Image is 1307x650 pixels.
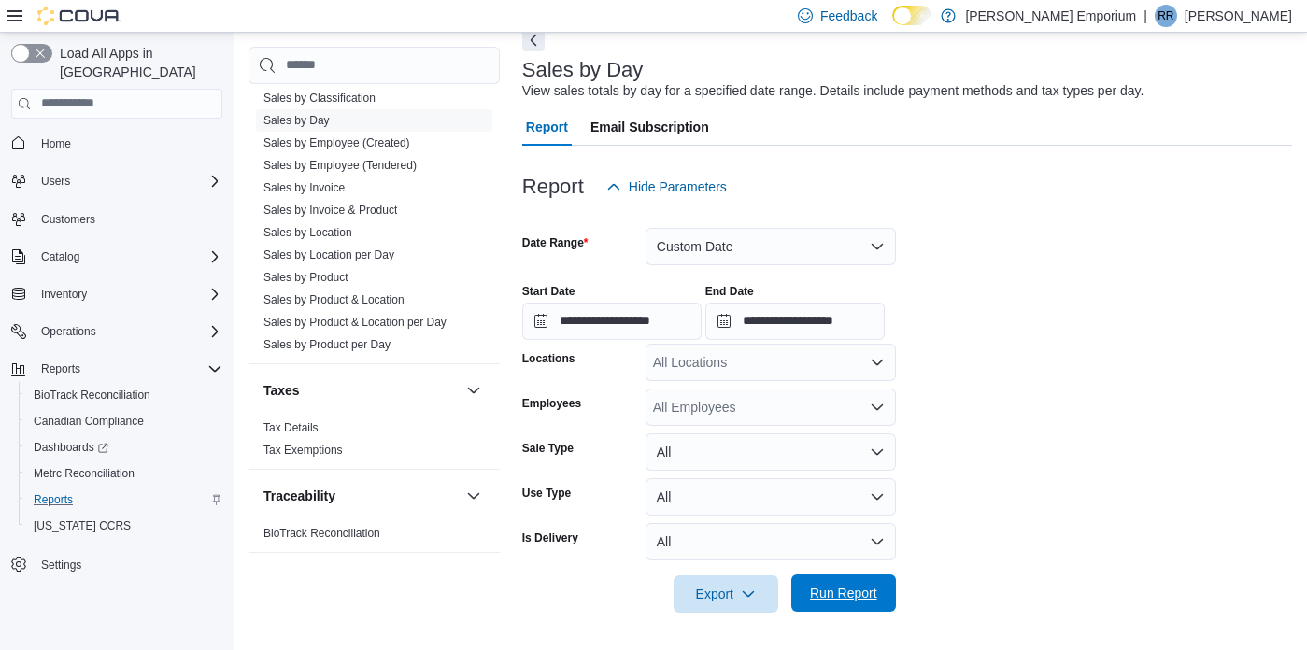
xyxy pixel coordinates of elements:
span: Hide Parameters [629,177,727,196]
button: Taxes [263,381,459,400]
span: Export [685,575,767,613]
span: Feedback [820,7,877,25]
a: Tax Exemptions [263,444,343,457]
button: Inventory [34,283,94,305]
a: Customers [34,208,103,231]
a: Sales by Day [263,114,330,127]
a: Metrc Reconciliation [26,462,142,485]
label: End Date [705,284,754,299]
a: BioTrack Reconciliation [26,384,158,406]
button: Reports [4,356,230,382]
span: Metrc Reconciliation [26,462,222,485]
span: Email Subscription [590,108,709,146]
span: Settings [41,558,81,572]
span: Catalog [34,246,222,268]
span: Catalog [41,249,79,264]
span: Sales by Employee (Created) [263,135,410,150]
span: Sales by Invoice & Product [263,203,397,218]
a: Sales by Invoice [263,181,345,194]
p: | [1144,5,1147,27]
span: Users [34,170,222,192]
span: Operations [34,320,222,343]
h3: Traceability [263,487,335,505]
span: Tax Details [263,420,319,435]
button: Catalog [4,244,230,270]
span: Tax Exemptions [263,443,343,458]
label: Sale Type [522,441,574,456]
button: Reports [34,358,88,380]
button: Hide Parameters [599,168,734,205]
span: Inventory [41,287,87,302]
input: Press the down key to open a popover containing a calendar. [705,303,885,340]
button: Operations [34,320,104,343]
span: Metrc Reconciliation [34,466,135,481]
a: Settings [34,554,89,576]
span: Sales by Product [263,270,348,285]
button: Operations [4,318,230,345]
span: BioTrack Reconciliation [26,384,222,406]
input: Dark Mode [892,6,931,25]
label: Employees [522,396,581,411]
span: Reports [34,492,73,507]
button: Metrc Reconciliation [19,460,230,487]
button: Traceability [263,487,459,505]
a: Tax Details [263,421,319,434]
h3: Report [522,176,584,198]
button: Export [674,575,778,613]
button: Taxes [462,379,485,402]
span: Washington CCRS [26,515,222,537]
h3: Sales by Day [522,59,644,81]
h3: Taxes [263,381,300,400]
a: Sales by Classification [263,92,376,105]
div: Taxes [249,417,500,469]
a: Sales by Location per Day [263,248,394,261]
button: Next [522,29,545,51]
a: Sales by Invoice & Product [263,204,397,217]
span: BioTrack Reconciliation [34,388,150,403]
span: Load All Apps in [GEOGRAPHIC_DATA] [52,44,222,81]
div: Traceability [249,522,500,552]
img: Cova [37,7,121,25]
button: Inventory [4,281,230,307]
button: Reports [19,487,230,513]
span: Customers [34,207,222,231]
span: Sales by Classification [263,91,376,106]
span: Sales by Location [263,225,352,240]
p: [PERSON_NAME] Emporium [965,5,1136,27]
button: All [646,433,896,471]
span: Home [34,132,222,155]
label: Use Type [522,486,571,501]
span: Reports [34,358,222,380]
a: Canadian Compliance [26,410,151,432]
button: Users [34,170,78,192]
label: Date Range [522,235,589,250]
a: [US_STATE] CCRS [26,515,138,537]
button: Customers [4,205,230,233]
a: Sales by Product & Location per Day [263,316,447,329]
span: Run Report [810,584,877,602]
button: Canadian Compliance [19,408,230,434]
a: Sales by Product & Location [263,293,405,306]
span: Sales by Employee (Tendered) [263,158,417,173]
div: Ry Russell [1155,5,1177,27]
span: Dark Mode [892,25,893,26]
span: Sales by Invoice [263,180,345,195]
span: Dashboards [34,440,108,455]
a: Sales by Location [263,226,352,239]
span: RR [1158,5,1173,27]
button: All [646,523,896,560]
button: Open list of options [870,355,885,370]
button: Settings [4,550,230,577]
span: Canadian Compliance [26,410,222,432]
button: All [646,478,896,516]
button: Open list of options [870,400,885,415]
a: Dashboards [19,434,230,460]
span: Sales by Product & Location [263,292,405,307]
div: View sales totals by day for a specified date range. Details include payment methods and tax type... [522,81,1144,101]
a: Sales by Product per Day [263,338,391,351]
span: Users [41,174,70,189]
label: Start Date [522,284,575,299]
button: Custom Date [646,228,896,265]
a: Sales by Employee (Created) [263,136,410,149]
